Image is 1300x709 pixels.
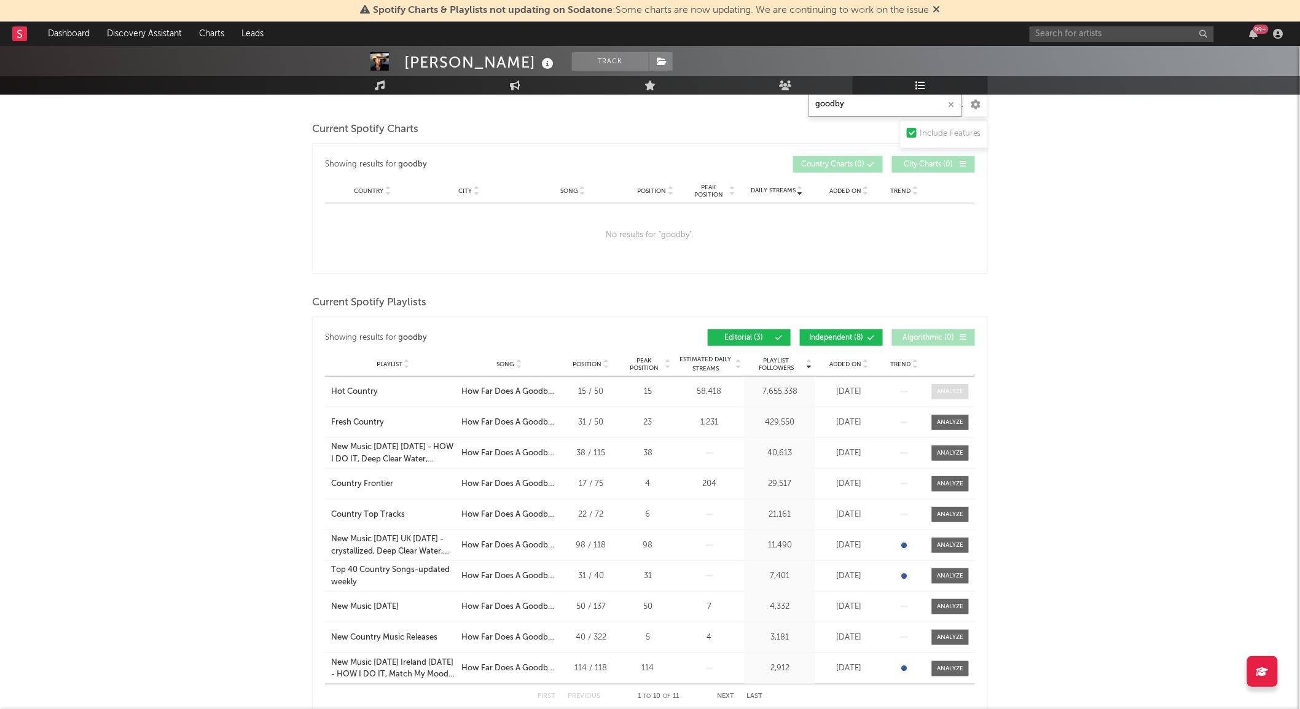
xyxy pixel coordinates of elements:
[331,509,455,521] a: Country Top Tracks
[1030,26,1214,42] input: Search for artists
[354,187,384,195] span: Country
[312,296,426,310] span: Current Spotify Playlists
[818,601,880,613] div: [DATE]
[892,329,975,346] button: Algorithmic(0)
[39,22,98,46] a: Dashboard
[98,22,190,46] a: Discovery Assistant
[563,632,619,644] div: 40 / 322
[818,570,880,582] div: [DATE]
[331,386,378,398] div: Hot Country
[677,355,734,374] span: Estimated Daily Streams
[625,357,664,372] span: Peak Position
[190,22,233,46] a: Charts
[233,22,272,46] a: Leads
[461,417,557,429] div: How Far Does A Goodbye Go
[461,570,557,582] div: How Far Does A Goodbye Go
[748,386,812,398] div: 7,655,338
[677,478,742,490] div: 204
[563,570,619,582] div: 31 / 40
[900,161,957,168] span: City Charts ( 0 )
[677,632,742,644] div: 4
[1250,29,1258,39] button: 99+
[461,509,557,521] div: How Far Does A Goodbye Go
[331,601,399,613] div: New Music [DATE]
[461,386,557,398] div: How Far Does A Goodbye Go
[717,693,734,700] button: Next
[829,361,861,368] span: Added On
[331,632,455,644] a: New Country Music Releases
[748,601,812,613] div: 4,332
[818,509,880,521] div: [DATE]
[625,509,671,521] div: 6
[461,601,557,613] div: How Far Does A Goodbye Go
[331,509,405,521] div: Country Top Tracks
[373,6,613,15] span: Spotify Charts & Playlists not updating on Sodatone
[568,693,600,700] button: Previous
[748,570,812,582] div: 7,401
[625,447,671,460] div: 38
[312,122,418,137] span: Current Spotify Charts
[573,361,602,368] span: Position
[459,187,472,195] span: City
[801,161,864,168] span: Country Charts ( 0 )
[461,662,557,675] div: How Far Does A Goodbye Go
[900,334,957,342] span: Algorithmic ( 0 )
[677,417,742,429] div: 1,231
[563,601,619,613] div: 50 / 137
[625,632,671,644] div: 5
[625,570,671,582] div: 31
[933,6,940,15] span: Dismiss
[331,564,455,588] a: Top 40 Country Songs-updated weekly
[892,156,975,173] button: City Charts(0)
[399,157,428,172] div: goodby
[560,187,578,195] span: Song
[818,478,880,490] div: [DATE]
[818,662,880,675] div: [DATE]
[563,417,619,429] div: 31 / 50
[1253,25,1269,34] div: 99 +
[748,447,812,460] div: 40,613
[325,329,650,346] div: Showing results for
[331,657,455,681] a: New Music [DATE] Ireland [DATE] - HOW I DO IT, Match My Mood, Post Sex Clarity, crystalli...
[563,386,619,398] div: 15 / 50
[538,693,555,700] button: First
[818,539,880,552] div: [DATE]
[818,632,880,644] div: [DATE]
[563,478,619,490] div: 17 / 75
[808,334,864,342] span: Independent ( 8 )
[818,386,880,398] div: [DATE]
[689,184,728,198] span: Peak Position
[331,417,455,429] a: Fresh Country
[461,632,557,644] div: How Far Does A Goodbye Go
[829,187,861,195] span: Added On
[708,329,791,346] button: Editorial(3)
[625,539,671,552] div: 98
[572,52,649,71] button: Track
[748,509,812,521] div: 21,161
[331,441,455,465] div: New Music [DATE] [DATE] - HOW I DO IT, Deep Clear Water, crystallized, Forever, UNCONDITI...
[818,417,880,429] div: [DATE]
[716,334,772,342] span: Editorial ( 3 )
[325,203,975,267] div: No results for " goodby ".
[563,447,619,460] div: 38 / 115
[748,632,812,644] div: 3,181
[625,417,671,429] div: 23
[920,127,981,141] div: Include Features
[331,533,455,557] a: New Music [DATE] UK [DATE] - crystallized, Deep Clear Water, HOW I DO IT, Post Sex Clarit...
[625,478,671,490] div: 4
[677,601,742,613] div: 7
[461,478,557,490] div: How Far Does A Goodbye Go
[818,447,880,460] div: [DATE]
[644,694,651,699] span: to
[809,92,962,117] input: Search Playlists/Charts
[751,186,796,195] span: Daily Streams
[331,417,384,429] div: Fresh Country
[331,601,455,613] a: New Music [DATE]
[748,357,805,372] span: Playlist Followers
[331,386,455,398] a: Hot Country
[800,329,883,346] button: Independent(8)
[331,478,455,490] a: Country Frontier
[461,447,557,460] div: How Far Does A Goodbye Go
